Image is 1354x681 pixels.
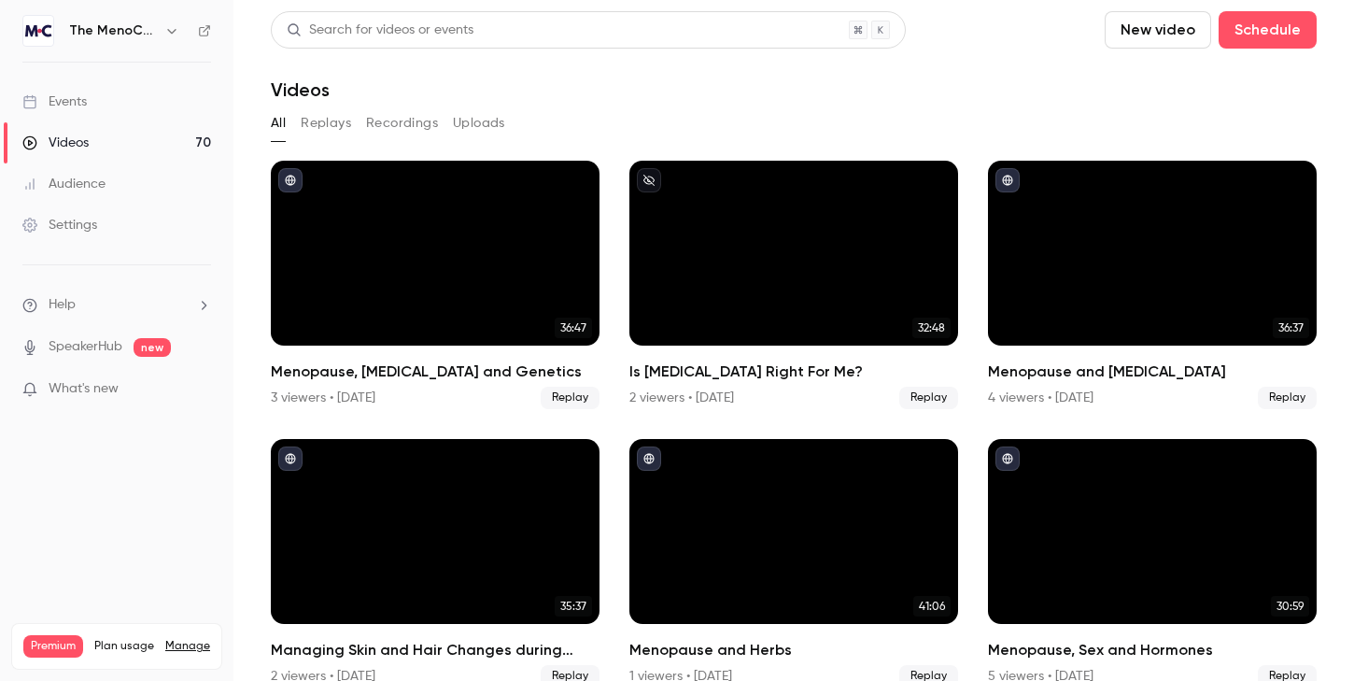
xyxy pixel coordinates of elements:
span: Help [49,295,76,315]
span: 36:37 [1273,318,1309,338]
li: Is Hormone Therapy Right For Me? [629,161,958,409]
span: Replay [1258,387,1317,409]
h2: Menopause and Herbs [629,639,958,661]
li: Menopause and Bone Health [988,161,1317,409]
a: 36:37Menopause and [MEDICAL_DATA]4 viewers • [DATE]Replay [988,161,1317,409]
button: Recordings [366,108,438,138]
button: published [995,447,1020,471]
span: Replay [899,387,958,409]
span: Plan usage [94,639,154,654]
section: Videos [271,11,1317,670]
h1: Videos [271,78,330,101]
span: new [134,338,171,357]
li: help-dropdown-opener [22,295,211,315]
span: What's new [49,379,119,399]
span: Replay [541,387,599,409]
a: 32:48Is [MEDICAL_DATA] Right For Me?2 viewers • [DATE]Replay [629,161,958,409]
button: published [278,447,303,471]
h6: The MenoChannel [69,21,157,40]
button: published [637,447,661,471]
div: Search for videos or events [287,21,473,40]
button: New video [1105,11,1211,49]
button: unpublished [637,168,661,192]
h2: Is [MEDICAL_DATA] Right For Me? [629,361,958,383]
h2: Menopause, Sex and Hormones [988,639,1317,661]
div: 3 viewers • [DATE] [271,389,375,407]
button: All [271,108,286,138]
div: Videos [22,134,89,152]
button: Schedule [1219,11,1317,49]
button: Replays [301,108,351,138]
a: 36:47Menopause, [MEDICAL_DATA] and Genetics3 viewers • [DATE]Replay [271,161,599,409]
span: 32:48 [912,318,951,338]
button: published [995,168,1020,192]
span: 30:59 [1271,596,1309,617]
span: 35:37 [555,596,592,617]
div: Audience [22,175,106,193]
button: published [278,168,303,192]
h2: Menopause, [MEDICAL_DATA] and Genetics [271,361,599,383]
iframe: Noticeable Trigger [189,381,211,398]
a: SpeakerHub [49,337,122,357]
h2: Managing Skin and Hair Changes during Menopause w/ [MEDICAL_DATA] and Other Tactics [271,639,599,661]
div: 2 viewers • [DATE] [629,389,734,407]
li: Menopause, Breast Cancer and Genetics [271,161,599,409]
span: Premium [23,635,83,658]
div: Events [22,92,87,111]
span: 41:06 [913,596,951,617]
div: 4 viewers • [DATE] [988,389,1093,407]
img: The MenoChannel [23,16,53,46]
a: Manage [165,639,210,654]
span: 36:47 [555,318,592,338]
h2: Menopause and [MEDICAL_DATA] [988,361,1317,383]
button: Uploads [453,108,505,138]
div: Settings [22,216,97,234]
